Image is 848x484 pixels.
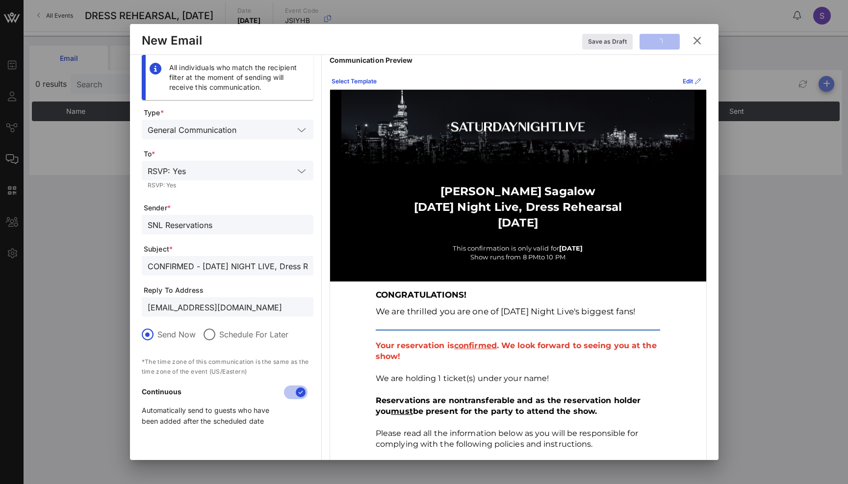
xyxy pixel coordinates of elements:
p: We are holding 1 ticket(s) under your name! [376,373,660,384]
button: Save as Draft [582,34,633,50]
div: Select Template [332,76,377,86]
span: Show runs from 8 PM [470,253,539,261]
span: Sender [144,203,313,213]
span: This confirmation is only valid for [453,244,559,252]
strong: Your reservation is . We look forward to seeing you at the show! [376,341,657,361]
span: Subject [144,244,313,254]
strong: Sagalow [DATE] Night Live, Dress Rehearsal [DATE] [414,184,622,229]
p: Automatically send to guests who have been added after the scheduled date [142,405,286,427]
div: RSVP: Yes [142,161,313,180]
label: Schedule For Later [219,330,288,339]
span: To [144,149,313,159]
div: General Communication [148,126,236,134]
span: Type [144,108,313,118]
div: RSVP: Yes [148,167,186,176]
input: From [148,218,308,231]
div: New Email [142,33,202,48]
button: Select Template [326,74,383,89]
strong: [PERSON_NAME] [440,184,541,198]
table: divider [376,330,660,331]
div: General Communication [142,120,313,139]
strong: Reservations are nontransferable and as the reservation holder you be present for the party to at... [376,396,641,416]
div: Edit [683,76,701,86]
input: Subject [148,259,308,272]
div: Save as Draft [588,37,627,47]
span: must [391,407,412,416]
p: We are thrilled you are one of [DATE] Night Live's biggest fans! [376,303,660,320]
label: Send Now [157,330,196,339]
p: Please read all the information below as you will be responsible for complying with the following... [376,428,660,450]
strong: [DATE] [559,244,583,252]
input: From [148,301,308,313]
span: to 10 PM [539,253,565,261]
p: *The time zone of this communication is the same as the time zone of the event (US/Eastern) [142,357,313,377]
button: Edit [677,74,707,89]
p: Communication Preview [330,55,707,66]
strong: CONGRATULATIONS! [376,290,467,300]
span: Reply To Address [144,285,313,295]
div: RSVP: Yes [148,182,308,188]
span: confirmed [454,341,497,350]
p: Continuous [142,386,286,397]
div: All individuals who match the recipient filter at the moment of sending will receive this communi... [169,63,306,92]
